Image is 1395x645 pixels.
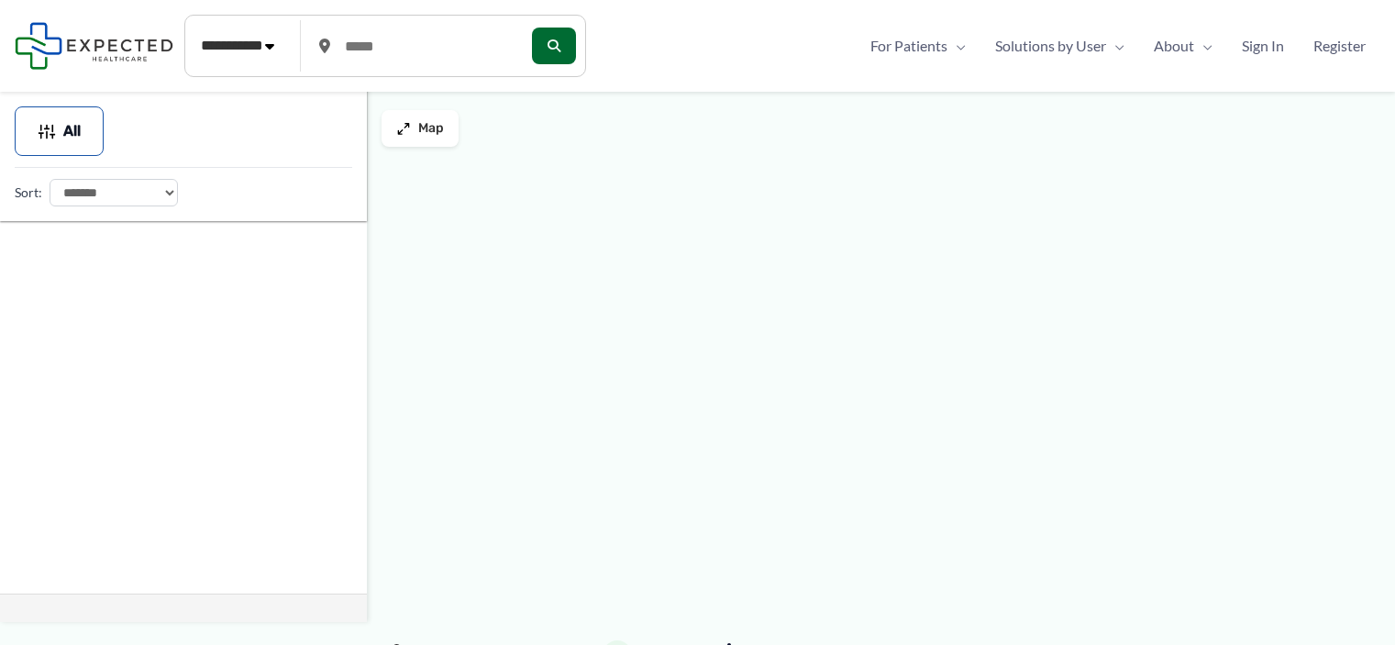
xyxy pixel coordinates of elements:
img: Filter [38,122,56,140]
span: About [1154,32,1194,60]
span: For Patients [870,32,947,60]
span: Solutions by User [995,32,1106,60]
button: Map [382,110,459,147]
span: Register [1313,32,1366,60]
span: Sign In [1242,32,1284,60]
a: Sign In [1227,32,1299,60]
span: Menu Toggle [947,32,966,60]
img: Expected Healthcare Logo - side, dark font, small [15,22,173,69]
a: Solutions by UserMenu Toggle [980,32,1139,60]
label: Sort: [15,181,42,205]
span: Map [418,121,444,137]
span: Menu Toggle [1106,32,1124,60]
a: Register [1299,32,1380,60]
span: All [63,125,81,138]
button: All [15,106,104,156]
img: Maximize [396,121,411,136]
a: For PatientsMenu Toggle [856,32,980,60]
a: AboutMenu Toggle [1139,32,1227,60]
span: Menu Toggle [1194,32,1212,60]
